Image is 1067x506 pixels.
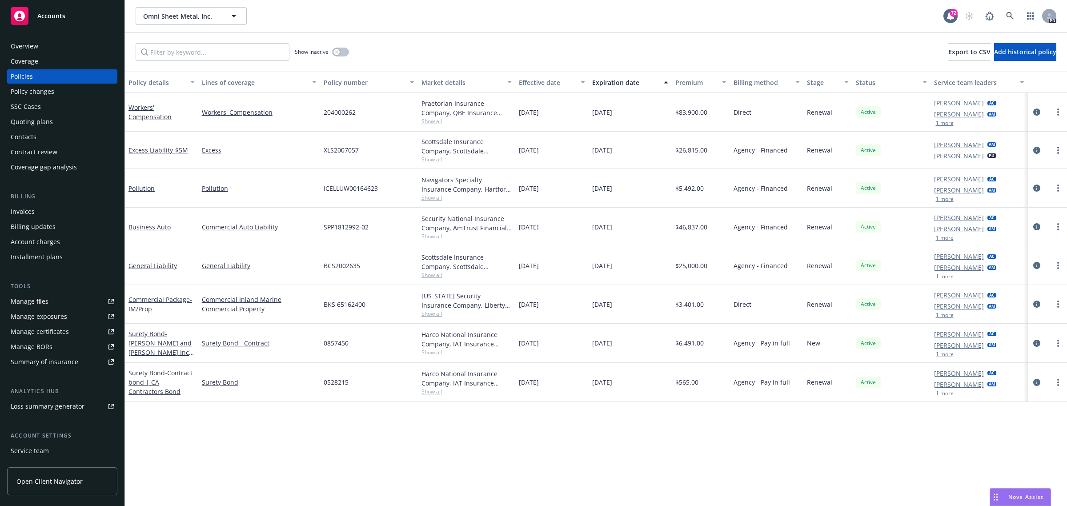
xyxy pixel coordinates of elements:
[948,48,991,56] span: Export to CSV
[7,160,117,174] a: Coverage gap analysis
[125,72,198,93] button: Policy details
[934,151,984,161] a: [PERSON_NAME]
[1053,377,1063,388] a: more
[1031,260,1042,271] a: circleInformation
[7,459,117,473] a: Sales relationships
[7,282,117,291] div: Tools
[934,369,984,378] a: [PERSON_NAME]
[981,7,999,25] a: Report a Bug
[421,369,512,388] div: Harco National Insurance Company, IAT Insurance Group
[7,220,117,234] a: Billing updates
[11,115,53,129] div: Quoting plans
[960,7,978,25] a: Start snowing
[931,72,1028,93] button: Service team leaders
[1031,145,1042,156] a: circleInformation
[934,263,984,272] a: [PERSON_NAME]
[128,261,177,270] a: General Liability
[934,380,984,389] a: [PERSON_NAME]
[202,145,317,155] a: Excess
[136,43,289,61] input: Filter by keyword...
[418,72,516,93] button: Market details
[421,137,512,156] div: Scottsdale Insurance Company, Scottsdale Insurance Company (Nationwide), RT Specialty Insurance S...
[11,294,48,309] div: Manage files
[11,250,63,264] div: Installment plans
[934,290,984,300] a: [PERSON_NAME]
[934,174,984,184] a: [PERSON_NAME]
[807,300,832,309] span: Renewal
[7,250,117,264] a: Installment plans
[807,377,832,387] span: Renewal
[324,184,378,193] span: ICELLUW00164623
[11,340,52,354] div: Manage BORs
[675,300,704,309] span: $3,401.00
[202,338,317,348] a: Surety Bond - Contract
[515,72,589,93] button: Effective date
[324,261,360,270] span: BCS2002635
[7,54,117,68] a: Coverage
[1031,107,1042,117] a: circleInformation
[734,78,790,87] div: Billing method
[859,300,877,308] span: Active
[128,329,194,385] a: Surety Bond
[11,399,84,414] div: Loss summary generator
[7,444,117,458] a: Service team
[859,184,877,192] span: Active
[7,309,117,324] a: Manage exposures
[519,377,539,387] span: [DATE]
[675,222,707,232] span: $46,837.00
[936,235,954,241] button: 1 more
[852,72,931,93] button: Status
[11,54,38,68] div: Coverage
[859,108,877,116] span: Active
[7,192,117,201] div: Billing
[592,145,612,155] span: [DATE]
[856,78,917,87] div: Status
[1053,299,1063,309] a: more
[807,108,832,117] span: Renewal
[7,431,117,440] div: Account settings
[7,84,117,99] a: Policy changes
[936,313,954,318] button: 1 more
[7,69,117,84] a: Policies
[807,145,832,155] span: Renewal
[675,184,704,193] span: $5,492.00
[421,117,512,125] span: Show all
[128,103,172,121] a: Workers' Compensation
[7,340,117,354] a: Manage BORs
[1001,7,1019,25] a: Search
[11,69,33,84] div: Policies
[519,108,539,117] span: [DATE]
[11,325,69,339] div: Manage certificates
[730,72,803,93] button: Billing method
[859,261,877,269] span: Active
[202,108,317,117] a: Workers' Compensation
[936,352,954,357] button: 1 more
[324,377,349,387] span: 0528215
[128,295,192,313] span: - IM/Prop
[934,78,1015,87] div: Service team leaders
[421,388,512,395] span: Show all
[11,84,54,99] div: Policy changes
[421,253,512,271] div: Scottsdale Insurance Company, Scottsdale Insurance Company (Nationwide), RT Specialty Insurance S...
[592,300,612,309] span: [DATE]
[734,108,751,117] span: Direct
[675,145,707,155] span: $26,815.00
[7,39,117,53] a: Overview
[11,355,78,369] div: Summary of insurance
[589,72,672,93] button: Expiration date
[1031,338,1042,349] a: circleInformation
[934,109,984,119] a: [PERSON_NAME]
[592,338,612,348] span: [DATE]
[128,146,188,154] a: Excess Liability
[7,4,117,28] a: Accounts
[934,185,984,195] a: [PERSON_NAME]
[7,115,117,129] a: Quoting plans
[592,261,612,270] span: [DATE]
[1053,338,1063,349] a: more
[675,78,717,87] div: Premium
[11,205,35,219] div: Invoices
[136,7,247,25] button: Omni Sheet Metal, Inc.
[948,43,991,61] button: Export to CSV
[592,377,612,387] span: [DATE]
[128,78,185,87] div: Policy details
